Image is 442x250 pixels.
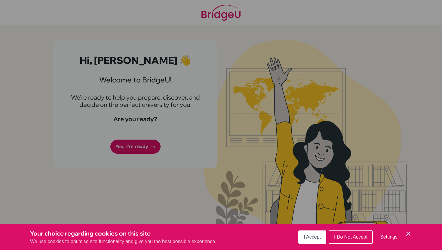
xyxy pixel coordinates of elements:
[405,230,412,237] button: Save and close
[304,234,321,239] span: I Accept
[380,234,397,239] span: Settings
[375,231,402,243] button: Settings
[329,230,373,244] button: I Do Not Accept
[334,234,367,239] span: I Do Not Accept
[30,229,216,238] h3: Your choice regarding cookies on this site
[298,230,326,244] button: I Accept
[30,238,216,245] p: We use cookies to optimise site functionality and give you the best possible experience.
